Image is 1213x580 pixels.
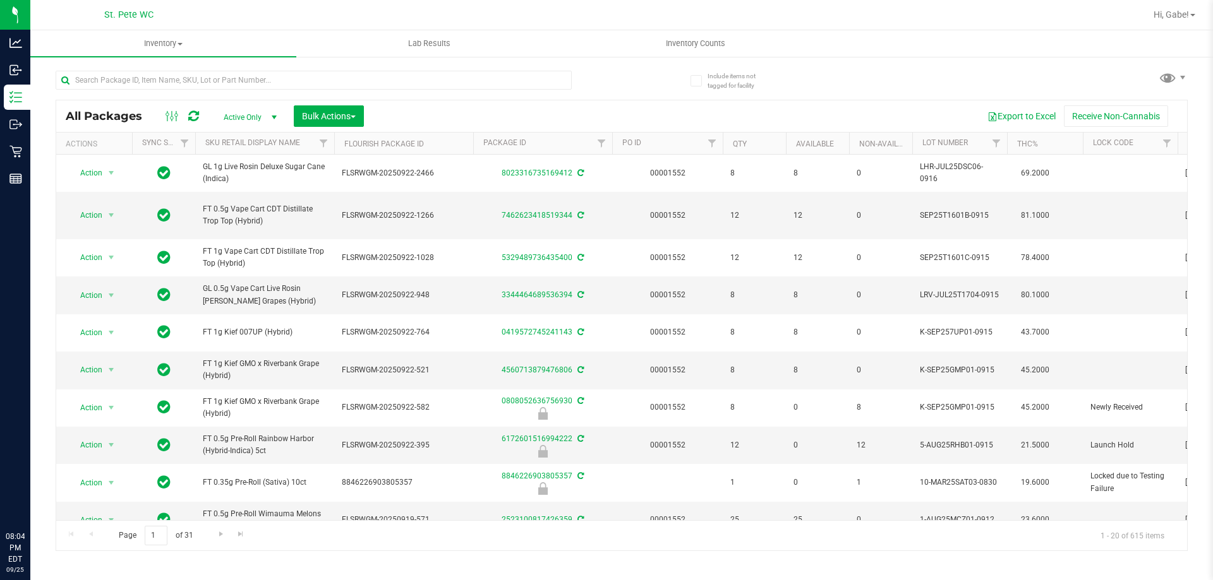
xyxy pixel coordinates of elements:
span: select [104,206,119,224]
span: 5-AUG25RHB01-0915 [920,439,999,451]
a: PO ID [622,138,641,147]
span: FT 1g Kief GMO x Riverbank Grape (Hybrid) [203,396,327,420]
span: 0 [794,401,842,413]
span: In Sync [157,398,171,416]
span: 8 [730,167,778,179]
a: 00001552 [650,365,685,374]
span: Bulk Actions [302,111,356,121]
a: 00001552 [650,211,685,220]
div: Newly Received [471,407,614,420]
button: Receive Non-Cannabis [1064,105,1168,127]
span: Sync from Compliance System [576,290,584,299]
a: 00001552 [650,328,685,336]
span: LHR-JUL25DSC06-0916 [920,161,999,185]
input: 1 [145,526,167,545]
span: Sync from Compliance System [576,365,584,374]
span: Inventory [30,38,296,49]
a: Non-Available [859,139,915,148]
span: FLSRWGM-20250922-582 [342,401,466,413]
span: 8 [730,326,778,338]
a: 3344464689536394 [502,290,572,299]
a: 6172601516994222 [502,434,572,443]
span: select [104,249,119,266]
span: 1-AUG25MCZ01-0912 [920,514,999,526]
span: Sync from Compliance System [576,169,584,177]
span: 43.7000 [1015,323,1056,341]
span: 0 [794,476,842,488]
p: 08:04 PM EDT [6,531,25,565]
p: 09/25 [6,565,25,574]
a: Filter [591,133,612,154]
input: Search Package ID, Item Name, SKU, Lot or Part Number... [56,71,572,90]
span: Action [69,249,103,266]
span: FLSRWGM-20250922-948 [342,289,466,301]
div: Launch Hold [471,445,614,458]
span: FLSRWGM-20250922-395 [342,439,466,451]
div: Actions [66,139,127,148]
span: 12 [857,439,905,451]
a: 8023316735169412 [502,169,572,177]
span: In Sync [157,436,171,454]
span: SEP25T1601C-0915 [920,252,999,264]
a: 4560713879476806 [502,365,572,374]
span: 45.2000 [1015,361,1056,379]
span: FLSRWGM-20250922-2466 [342,167,466,179]
span: 8 [794,289,842,301]
span: Inventory Counts [649,38,742,49]
span: Sync from Compliance System [576,328,584,336]
span: 8 [730,364,778,376]
span: 0 [857,514,905,526]
span: Sync from Compliance System [576,211,584,220]
span: GL 0.5g Vape Cart Live Rosin [PERSON_NAME] Grapes (Hybrid) [203,283,327,307]
a: 00001552 [650,169,685,177]
a: Filter [313,133,334,154]
a: Lock Code [1093,138,1133,147]
span: select [104,287,119,304]
span: K-SEP25GMP01-0915 [920,401,999,413]
a: 00001552 [650,403,685,411]
a: Flourish Package ID [344,139,424,148]
span: LRV-JUL25T1704-0915 [920,289,999,301]
span: Locked due to Testing Failure [1090,470,1170,494]
a: Lot Number [922,138,968,147]
span: In Sync [157,473,171,491]
span: 0 [857,289,905,301]
a: 0808052636756930 [502,396,572,405]
span: 12 [794,252,842,264]
span: 0 [857,326,905,338]
span: FLSRWGM-20250922-1266 [342,210,466,222]
a: Go to the last page [232,526,250,543]
span: FT 0.35g Pre-Roll (Sativa) 10ct [203,476,327,488]
span: 45.2000 [1015,398,1056,417]
span: Hi, Gabe! [1154,9,1189,20]
span: Action [69,164,103,182]
span: In Sync [157,511,171,528]
span: Newly Received [1090,401,1170,413]
span: Action [69,474,103,492]
span: Sync from Compliance System [576,515,584,524]
span: Action [69,436,103,454]
span: 12 [730,252,778,264]
span: Action [69,361,103,379]
span: Sync from Compliance System [576,471,584,480]
span: 25 [794,514,842,526]
span: FT 0.5g Pre-Roll Wimauma Melons (Sativa) 1ct [203,508,327,532]
a: Lab Results [296,30,562,57]
span: SEP25T1601B-0915 [920,210,999,222]
span: 1 [857,476,905,488]
span: Lab Results [391,38,468,49]
inline-svg: Inbound [9,64,22,76]
a: Filter [1157,133,1178,154]
span: Action [69,511,103,529]
span: FLSRWGM-20250922-1028 [342,252,466,264]
span: 78.4000 [1015,249,1056,267]
span: Action [69,287,103,304]
span: St. Pete WC [104,9,154,20]
a: Sync Status [142,138,191,147]
button: Export to Excel [979,105,1064,127]
inline-svg: Analytics [9,37,22,49]
span: 19.6000 [1015,473,1056,492]
inline-svg: Inventory [9,91,22,104]
span: 8 [794,326,842,338]
span: Action [69,324,103,341]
